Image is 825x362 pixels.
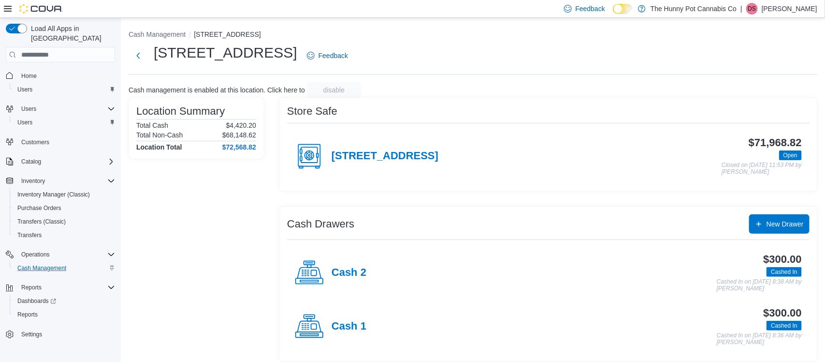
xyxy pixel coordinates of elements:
[2,68,119,82] button: Home
[17,156,115,167] span: Catalog
[17,282,45,293] button: Reports
[10,116,119,129] button: Users
[2,174,119,188] button: Inventory
[17,103,115,115] span: Users
[21,284,42,291] span: Reports
[14,262,70,274] a: Cash Management
[21,72,37,80] span: Home
[2,155,119,168] button: Catalog
[17,328,115,340] span: Settings
[14,117,36,128] a: Users
[14,295,60,307] a: Dashboards
[17,249,115,260] span: Operations
[129,30,186,38] button: Cash Management
[576,4,605,14] span: Feedback
[287,106,337,117] h3: Store Safe
[136,143,182,151] h4: Location Total
[2,281,119,294] button: Reports
[14,309,42,320] a: Reports
[17,175,115,187] span: Inventory
[10,308,119,321] button: Reports
[332,320,366,333] h4: Cash 1
[749,137,802,149] h3: $71,968.82
[10,228,119,242] button: Transfers
[613,4,633,14] input: Dark Mode
[783,151,797,160] span: Open
[17,86,32,93] span: Users
[740,3,742,15] p: |
[226,121,256,129] p: $4,420.20
[17,297,56,305] span: Dashboards
[17,282,115,293] span: Reports
[764,254,802,265] h3: $300.00
[717,332,802,346] p: Cashed In on [DATE] 8:36 AM by [PERSON_NAME]
[779,151,802,160] span: Open
[10,294,119,308] a: Dashboards
[764,307,802,319] h3: $300.00
[154,43,297,62] h1: [STREET_ADDRESS]
[21,158,41,166] span: Catalog
[17,119,32,126] span: Users
[17,264,66,272] span: Cash Management
[746,3,758,15] div: Dayton Sobon
[767,219,804,229] span: New Drawer
[2,248,119,261] button: Operations
[332,267,366,279] h4: Cash 2
[14,117,115,128] span: Users
[14,202,65,214] a: Purchase Orders
[136,131,183,139] h6: Total Non-Cash
[767,321,802,331] span: Cashed In
[129,30,817,41] nav: An example of EuiBreadcrumbs
[17,70,41,82] a: Home
[318,51,348,60] span: Feedback
[717,279,802,292] p: Cashed In on [DATE] 8:38 AM by [PERSON_NAME]
[17,103,40,115] button: Users
[10,83,119,96] button: Users
[136,121,168,129] h6: Total Cash
[771,321,797,330] span: Cashed In
[14,216,115,227] span: Transfers (Classic)
[14,229,45,241] a: Transfers
[14,189,94,200] a: Inventory Manager (Classic)
[17,136,53,148] a: Customers
[21,251,50,258] span: Operations
[651,3,737,15] p: The Hunny Pot Cannabis Co
[749,214,810,234] button: New Drawer
[17,329,46,340] a: Settings
[222,143,256,151] h4: $72,568.82
[21,105,36,113] span: Users
[129,86,305,94] p: Cash management is enabled at this location. Click here to
[762,3,817,15] p: [PERSON_NAME]
[10,215,119,228] button: Transfers (Classic)
[307,82,361,98] button: disable
[323,85,345,95] span: disable
[17,218,66,226] span: Transfers (Classic)
[10,188,119,201] button: Inventory Manager (Classic)
[17,69,115,81] span: Home
[2,135,119,149] button: Customers
[771,268,797,276] span: Cashed In
[136,106,225,117] h3: Location Summary
[14,229,115,241] span: Transfers
[14,216,70,227] a: Transfers (Classic)
[17,311,38,318] span: Reports
[21,177,45,185] span: Inventory
[17,204,61,212] span: Purchase Orders
[10,261,119,275] button: Cash Management
[14,309,115,320] span: Reports
[14,262,115,274] span: Cash Management
[17,231,42,239] span: Transfers
[21,331,42,338] span: Settings
[2,102,119,116] button: Users
[14,84,115,95] span: Users
[194,30,261,38] button: [STREET_ADDRESS]
[19,4,63,14] img: Cova
[17,191,90,198] span: Inventory Manager (Classic)
[722,162,802,175] p: Closed on [DATE] 11:53 PM by [PERSON_NAME]
[14,189,115,200] span: Inventory Manager (Classic)
[303,46,352,65] a: Feedback
[27,24,115,43] span: Load All Apps in [GEOGRAPHIC_DATA]
[222,131,256,139] p: $68,148.62
[2,327,119,341] button: Settings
